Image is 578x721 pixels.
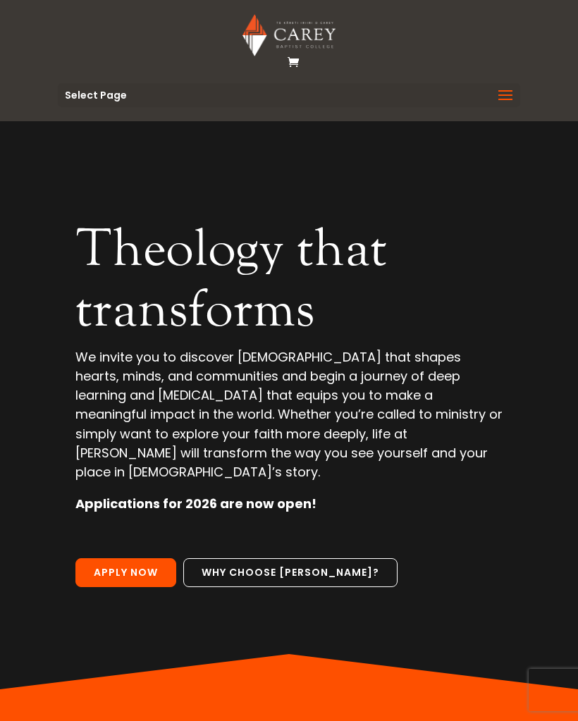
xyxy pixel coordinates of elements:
strong: Applications for 2026 are now open! [75,495,316,512]
span: Select Page [65,90,127,100]
p: We invite you to discover [DEMOGRAPHIC_DATA] that shapes hearts, minds, and communities and begin... [75,347,503,494]
a: Why choose [PERSON_NAME]? [183,558,398,588]
a: Apply Now [75,558,176,588]
h2: Theology that transforms [75,218,503,347]
img: Carey Baptist College [242,14,335,56]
